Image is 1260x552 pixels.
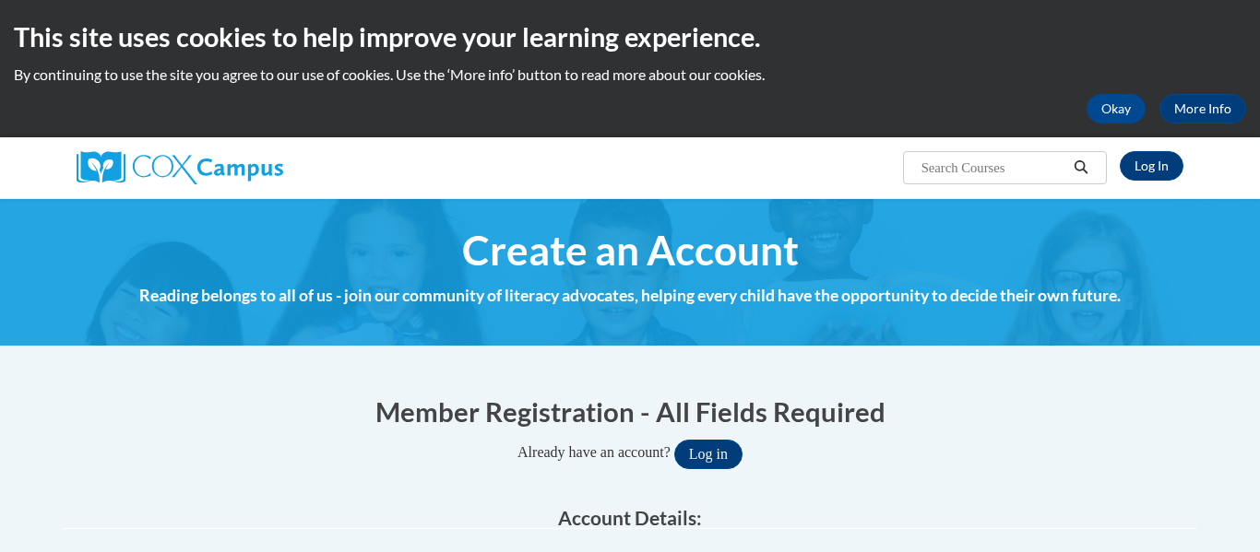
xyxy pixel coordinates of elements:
[1159,94,1246,123] a: More Info
[920,157,1067,179] input: Search Courses
[674,440,743,469] button: Log in
[14,65,1246,85] p: By continuing to use the site you agree to our use of cookies. Use the ‘More info’ button to read...
[558,506,702,529] span: Account Details:
[1087,94,1146,123] button: Okay
[517,444,671,460] span: Already have an account?
[1120,151,1183,181] a: Log In
[462,226,799,275] span: Create an Account
[63,393,1197,430] h1: Member Registration - All Fields Required
[63,284,1197,308] h4: Reading belongs to all of us - join our community of literacy advocates, helping every child have...
[1067,157,1095,179] button: Search
[77,151,283,184] img: Cox Campus
[14,18,1246,55] h2: This site uses cookies to help improve your learning experience.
